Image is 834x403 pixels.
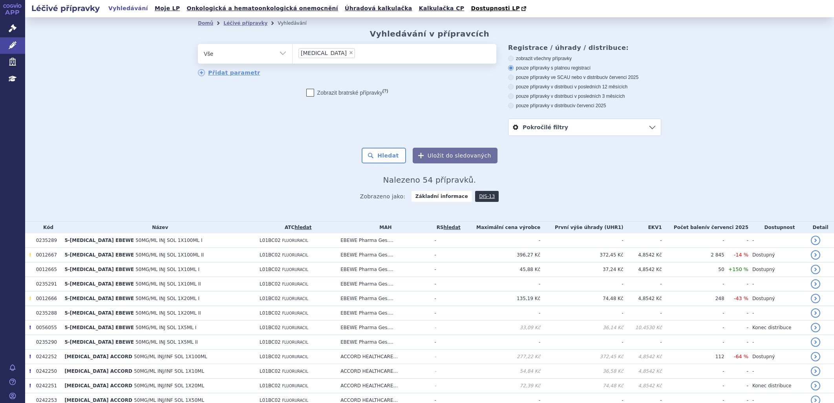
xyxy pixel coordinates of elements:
[463,222,540,233] th: Maximální cena výrobce
[64,238,134,243] span: 5-[MEDICAL_DATA] EBEWE
[463,379,540,393] td: 72,39 Kč
[463,233,540,248] td: -
[282,297,308,301] span: FLUORURACIL
[624,379,662,393] td: 4,8542 Kč
[431,277,463,291] td: -
[357,48,362,58] input: [MEDICAL_DATA]
[431,248,463,262] td: -
[260,310,281,316] span: L01BC02
[282,384,308,388] span: FLUORURACIL
[152,3,182,14] a: Moje LP
[748,350,807,364] td: Dostupný
[431,350,463,364] td: -
[540,306,623,321] td: -
[260,368,281,374] span: L01BC02
[29,354,31,359] span: Poslední data tohoto produktu jsou ze SCAU platného k 01.05.2025.
[134,383,204,388] span: 50MG/ML INJ/INF SOL 1X20ML
[135,267,199,272] span: 50MG/ML INJ SOL 1X10ML I
[811,366,820,376] a: detail
[811,279,820,289] a: detail
[707,225,748,230] span: v červenci 2025
[135,238,202,243] span: 50MG/ML INJ SOL 1X100ML I
[811,250,820,260] a: detail
[282,282,308,286] span: FLUORURACIL
[662,335,724,350] td: -
[624,350,662,364] td: 4,8542 Kč
[468,3,530,14] a: Dostupnosti LP
[463,291,540,306] td: 135,19 Kč
[540,291,623,306] td: 74,48 Kč
[198,69,260,76] a: Přidat parametr
[29,252,31,258] span: Tento přípravek má DNC/DoÚ.
[135,310,201,316] span: 50MG/ML INJ SOL 1X20ML II
[64,296,134,301] span: 5-[MEDICAL_DATA] EBEWE
[748,291,807,306] td: Dostupný
[734,252,748,258] span: -14 %
[724,335,748,350] td: -
[337,291,430,306] td: EBEWE Pharma Ges....
[624,335,662,350] td: -
[734,354,748,359] span: -64 %
[540,364,623,379] td: 36,58 Kč
[811,381,820,390] a: detail
[811,308,820,318] a: detail
[431,321,463,335] td: -
[605,75,638,80] span: v červenci 2025
[662,379,724,393] td: -
[32,364,61,379] td: 0242250
[25,3,106,14] h2: Léčivé přípravky
[342,3,415,14] a: Úhradová kalkulačka
[301,50,347,56] span: [MEDICAL_DATA]
[64,310,134,316] span: 5-[MEDICAL_DATA] EBEWE
[724,364,748,379] td: -
[431,364,463,379] td: -
[337,277,430,291] td: EBEWE Pharma Ges....
[748,262,807,277] td: Dostupný
[64,339,134,345] span: 5-[MEDICAL_DATA] EBEWE
[337,335,430,350] td: EBEWE Pharma Ges....
[337,379,430,393] td: ACCORD HEALTHCARE...
[382,88,388,93] abbr: (?)
[29,296,31,301] span: Tento přípravek má DNC/DoÚ.
[624,222,662,233] th: EKV1
[662,321,724,335] td: -
[624,291,662,306] td: 4,8542 Kč
[431,233,463,248] td: -
[32,233,61,248] td: 0235289
[463,335,540,350] td: -
[811,352,820,361] a: detail
[337,350,430,364] td: ACCORD HEALTHCARE...
[540,350,623,364] td: 372,45 Kč
[294,225,311,230] a: hledat
[540,233,623,248] td: -
[748,364,807,379] td: -
[223,20,267,26] a: Léčivé přípravky
[508,93,661,99] label: pouze přípravky v distribuci v posledních 3 měsících
[807,222,834,233] th: Detail
[198,20,213,26] a: Domů
[811,323,820,332] a: detail
[624,277,662,291] td: -
[540,321,623,335] td: 36,14 Kč
[463,248,540,262] td: 396,27 Kč
[624,306,662,321] td: -
[370,29,490,38] h2: Vyhledávání v přípravcích
[662,233,724,248] td: -
[260,354,281,359] span: L01BC02
[282,311,308,315] span: FLUORURACIL
[278,17,317,29] li: Vyhledávání
[134,354,207,359] span: 50MG/ML INJ/INF SOL 1X100ML
[624,248,662,262] td: 4,8542 Kč
[64,398,132,403] span: [MEDICAL_DATA] ACCORD
[728,266,748,272] span: +150 %
[431,306,463,321] td: -
[811,337,820,347] a: detail
[417,3,467,14] a: Kalkulačka CP
[444,225,461,230] a: hledat
[282,238,308,243] span: FLUORURACIL
[540,262,623,277] td: 37,24 Kč
[32,248,61,262] td: 0012667
[463,321,540,335] td: 33,09 Kč
[349,50,353,55] span: ×
[134,368,204,374] span: 50MG/ML INJ/INF SOL 1X10ML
